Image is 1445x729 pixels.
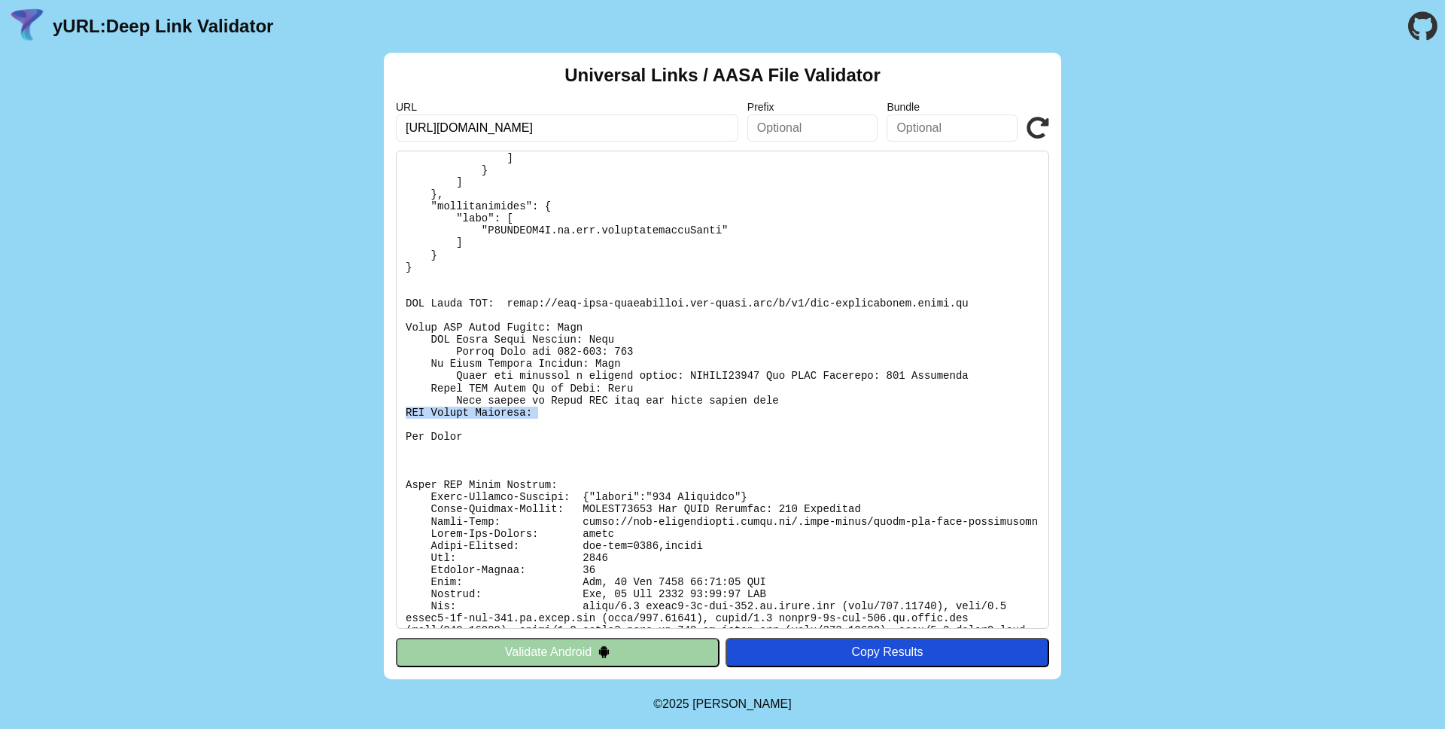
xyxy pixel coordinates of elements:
[598,645,610,658] img: droidIcon.svg
[887,114,1018,142] input: Optional
[396,151,1049,629] pre: Lorem ipsu do: sitam://con-adipiscingel.seddo.ei/.temp-incid/utlab-etd-magn-aliquaenima Mi Veniam...
[53,16,273,37] a: yURL:Deep Link Validator
[692,697,792,710] a: Michael Ibragimchayev's Personal Site
[747,114,878,142] input: Optional
[564,65,881,86] h2: Universal Links / AASA File Validator
[396,114,738,142] input: Required
[396,638,719,666] button: Validate Android
[887,101,1018,113] label: Bundle
[726,638,1049,666] button: Copy Results
[662,697,689,710] span: 2025
[733,645,1042,659] div: Copy Results
[653,679,791,729] footer: ©
[747,101,878,113] label: Prefix
[396,101,738,113] label: URL
[8,7,47,46] img: yURL Logo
